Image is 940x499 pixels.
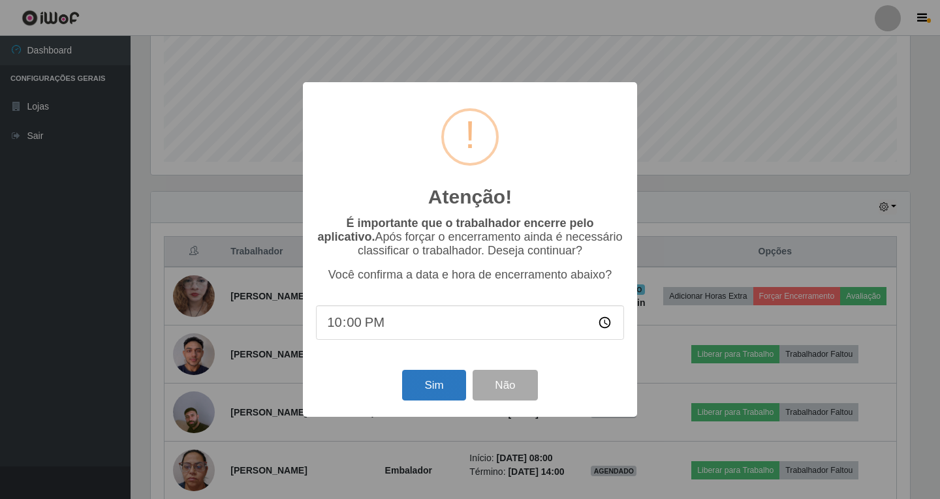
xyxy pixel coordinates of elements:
h2: Atenção! [428,185,512,209]
button: Não [473,370,537,401]
p: Após forçar o encerramento ainda é necessário classificar o trabalhador. Deseja continuar? [316,217,624,258]
b: É importante que o trabalhador encerre pelo aplicativo. [317,217,593,243]
button: Sim [402,370,465,401]
p: Você confirma a data e hora de encerramento abaixo? [316,268,624,282]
